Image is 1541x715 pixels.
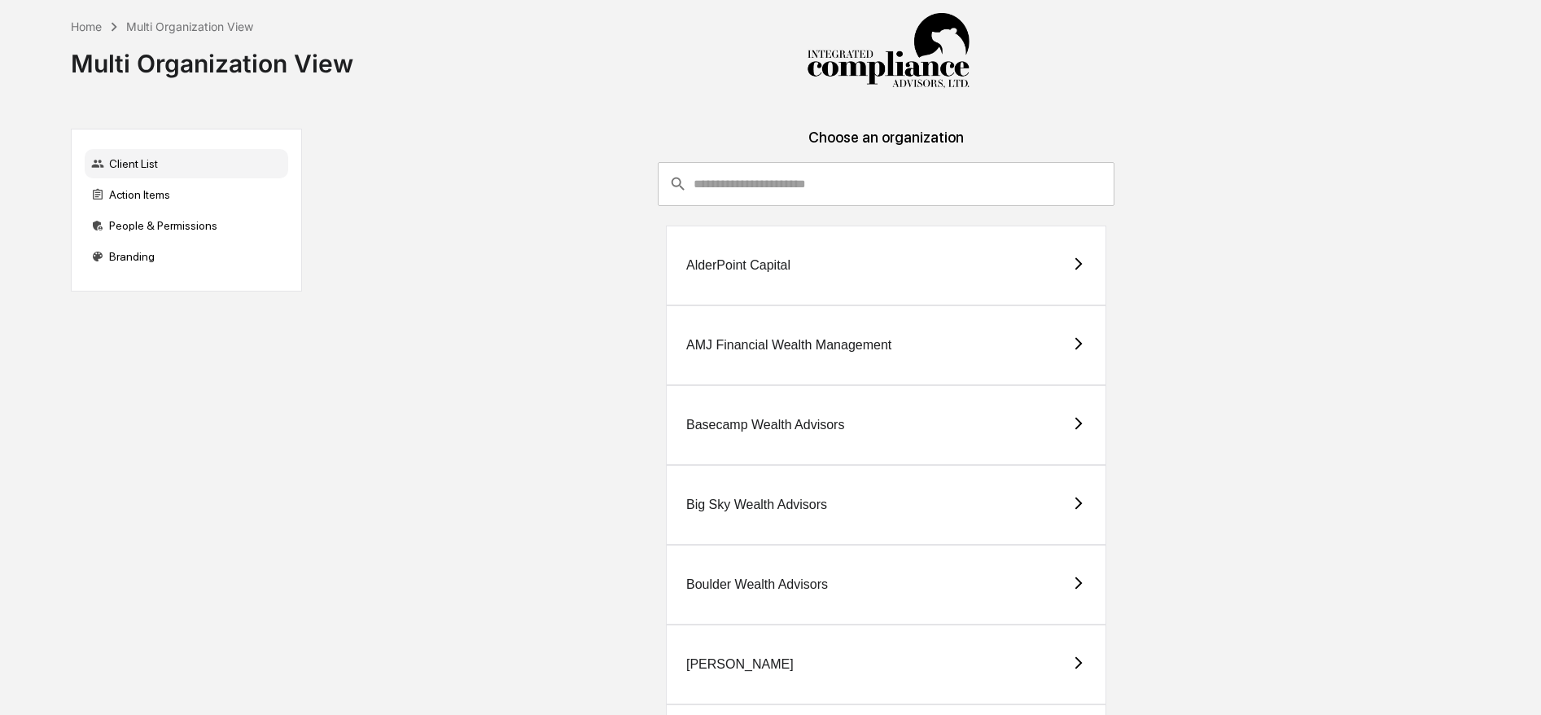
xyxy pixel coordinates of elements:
[71,20,102,33] div: Home
[85,242,288,271] div: Branding
[85,211,288,240] div: People & Permissions
[686,258,790,273] div: AlderPoint Capital
[126,20,253,33] div: Multi Organization View
[686,657,794,672] div: [PERSON_NAME]
[315,129,1458,162] div: Choose an organization
[85,149,288,178] div: Client List
[85,180,288,209] div: Action Items
[807,13,970,90] img: Integrated Compliance Advisors
[686,577,828,592] div: Boulder Wealth Advisors
[658,162,1114,206] div: consultant-dashboard__filter-organizations-search-bar
[71,36,353,78] div: Multi Organization View
[686,338,891,353] div: AMJ Financial Wealth Management
[686,418,844,432] div: Basecamp Wealth Advisors
[686,498,827,512] div: Big Sky Wealth Advisors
